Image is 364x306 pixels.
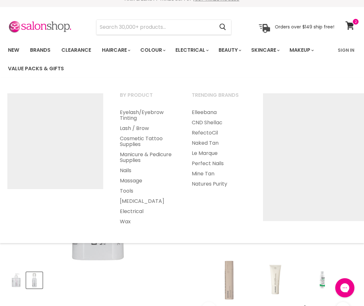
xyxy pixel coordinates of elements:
[214,20,231,34] button: Search
[112,149,182,165] a: Manicure & Pedicure Supplies
[112,186,182,196] a: Tools
[7,270,188,288] div: Product thumbnails
[27,273,42,288] img: Davroe Hand Sanitizer
[184,107,254,118] a: Elleebana
[9,273,24,288] img: Davroe Hand Sanitizer
[112,123,182,134] a: Lash / Brow
[184,128,254,138] a: RefectoCil
[112,176,182,186] a: Massage
[332,276,358,300] iframe: Gorgias live chat messenger
[275,24,334,30] p: Orders over $149 ship free!
[112,107,182,123] a: Eyelash/Eyebrow Tinting
[97,43,134,57] a: Haircare
[112,90,182,106] a: By Product
[112,206,182,217] a: Electrical
[57,43,96,57] a: Clearance
[112,196,182,206] a: [MEDICAL_DATA]
[171,43,213,57] a: Electrical
[285,43,318,57] a: Makeup
[184,179,254,189] a: Natures Purity
[184,107,254,189] ul: Main menu
[112,107,182,227] ul: Main menu
[25,43,55,57] a: Brands
[184,158,254,169] a: Perfect Nails
[184,90,254,106] a: Trending Brands
[214,43,245,57] a: Beauty
[136,43,169,57] a: Colour
[184,118,254,128] a: CND Shellac
[8,272,24,288] button: Davroe Hand Sanitizer
[184,148,254,158] a: Le Marque
[112,165,182,176] a: Nails
[3,41,334,78] ul: Main menu
[96,19,231,35] form: Product
[112,217,182,227] a: Wax
[184,169,254,179] a: Mine Tan
[97,20,214,34] input: Search
[3,43,24,57] a: New
[112,134,182,149] a: Cosmetic Tattoo Supplies
[246,43,283,57] a: Skincare
[184,138,254,148] a: Naked Tan
[26,272,43,288] button: Davroe Hand Sanitizer
[3,62,69,75] a: Value Packs & Gifts
[334,43,358,57] a: Sign In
